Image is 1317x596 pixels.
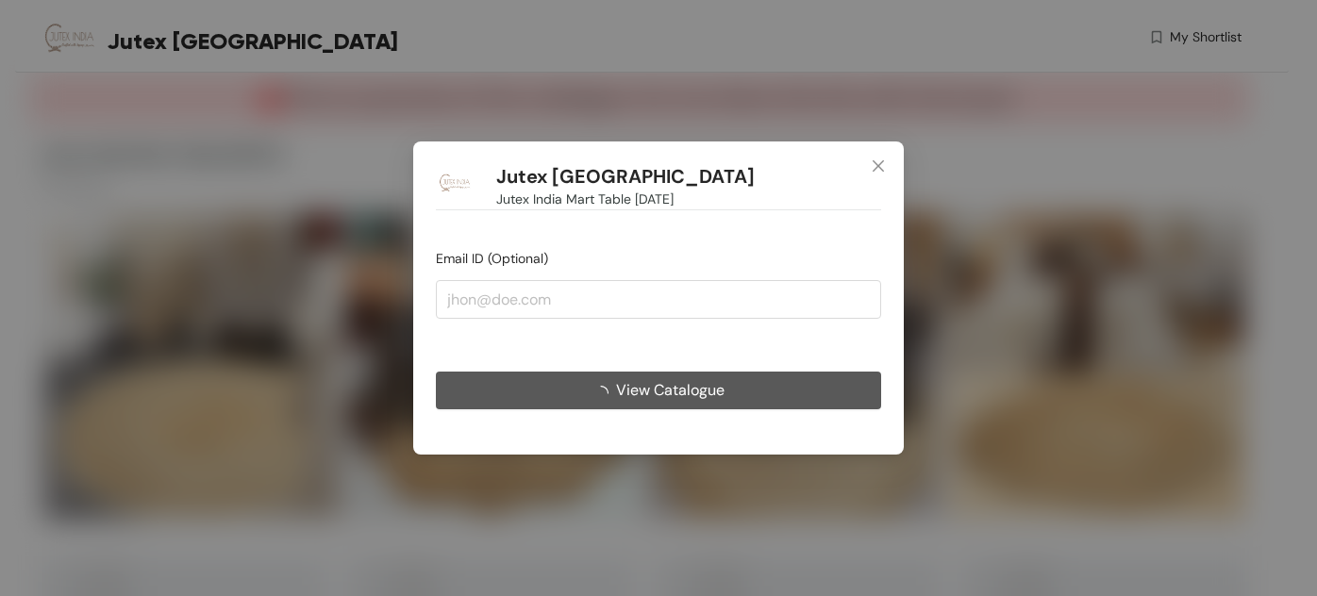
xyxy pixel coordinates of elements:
[853,141,904,192] button: Close
[436,372,881,409] button: View Catalogue
[436,164,474,202] img: Buyer Portal
[871,158,886,174] span: close
[616,378,725,402] span: View Catalogue
[496,189,674,209] span: Jutex India Mart Table [DATE]
[436,280,881,318] input: jhon@doe.com
[593,386,616,401] span: loading
[436,250,548,267] span: Email ID (Optional)
[496,165,755,189] h1: Jutex [GEOGRAPHIC_DATA]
